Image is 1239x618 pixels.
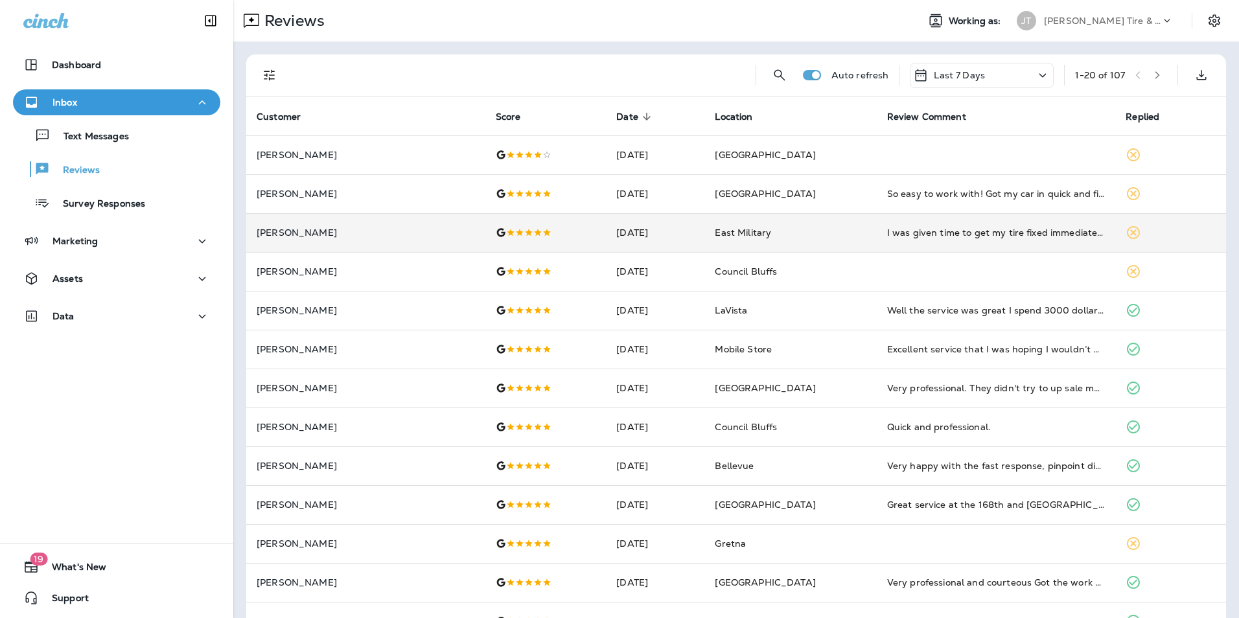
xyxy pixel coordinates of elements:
[257,383,475,393] p: [PERSON_NAME]
[887,304,1106,317] div: Well the service was great I spend 3000 dollars and you guys could not even throw in tires hazard...
[13,228,220,254] button: Marketing
[13,155,220,183] button: Reviews
[887,226,1106,239] div: I was given time to get my tire fixed immediately. Because the screw did not puncture the tire I ...
[606,485,704,524] td: [DATE]
[606,252,704,291] td: [DATE]
[887,498,1106,511] div: Great service at the 168th and Harrison location ....fixed my tire quick and professional!
[52,273,83,284] p: Assets
[715,460,754,472] span: Bellevue
[257,461,475,471] p: [PERSON_NAME]
[257,577,475,588] p: [PERSON_NAME]
[606,524,704,563] td: [DATE]
[934,70,985,80] p: Last 7 Days
[13,189,220,216] button: Survey Responses
[616,111,655,122] span: Date
[1203,9,1226,32] button: Settings
[715,343,772,355] span: Mobile Store
[13,303,220,329] button: Data
[257,538,475,549] p: [PERSON_NAME]
[887,111,983,122] span: Review Comment
[257,111,301,122] span: Customer
[13,89,220,115] button: Inbox
[257,344,475,354] p: [PERSON_NAME]
[257,305,475,315] p: [PERSON_NAME]
[13,266,220,292] button: Assets
[715,111,769,122] span: Location
[13,52,220,78] button: Dashboard
[496,111,521,122] span: Score
[1017,11,1036,30] div: JT
[715,538,746,549] span: Gretna
[257,150,475,160] p: [PERSON_NAME]
[606,330,704,369] td: [DATE]
[257,189,475,199] p: [PERSON_NAME]
[887,187,1106,200] div: So easy to work with! Got my car in quick and fixed my tire for a very affordable price. I would ...
[52,311,75,321] p: Data
[606,369,704,407] td: [DATE]
[13,585,220,611] button: Support
[50,198,145,211] p: Survey Responses
[715,382,815,394] span: [GEOGRAPHIC_DATA]
[616,111,638,122] span: Date
[257,499,475,510] p: [PERSON_NAME]
[13,122,220,149] button: Text Messages
[715,111,752,122] span: Location
[39,562,106,577] span: What's New
[496,111,538,122] span: Score
[887,459,1106,472] div: Very happy with the fast response, pinpoint diagnostics, accurate part replacement and overall re...
[887,343,1106,356] div: Excellent service that I was hoping I wouldn’t have to do, but he was very professional and took ...
[51,131,129,143] p: Text Messages
[715,227,771,238] span: East Military
[52,60,101,70] p: Dashboard
[257,62,283,88] button: Filters
[606,407,704,446] td: [DATE]
[887,382,1106,395] div: Very professional. They didn't try to up sale me I will definitely be going back, and recommend t...
[887,111,966,122] span: Review Comment
[606,135,704,174] td: [DATE]
[257,111,318,122] span: Customer
[1126,111,1159,122] span: Replied
[715,304,747,316] span: LaVista
[715,421,777,433] span: Council Bluffs
[715,499,815,510] span: [GEOGRAPHIC_DATA]
[715,266,777,277] span: Council Bluffs
[606,174,704,213] td: [DATE]
[715,577,815,588] span: [GEOGRAPHIC_DATA]
[30,553,47,566] span: 19
[52,97,77,108] p: Inbox
[257,266,475,277] p: [PERSON_NAME]
[50,165,100,177] p: Reviews
[831,70,889,80] p: Auto refresh
[192,8,229,34] button: Collapse Sidebar
[606,563,704,602] td: [DATE]
[715,149,815,161] span: [GEOGRAPHIC_DATA]
[257,422,475,432] p: [PERSON_NAME]
[1126,111,1176,122] span: Replied
[1188,62,1214,88] button: Export as CSV
[259,11,325,30] p: Reviews
[52,236,98,246] p: Marketing
[887,420,1106,433] div: Quick and professional.
[606,446,704,485] td: [DATE]
[13,554,220,580] button: 19What's New
[39,593,89,608] span: Support
[257,227,475,238] p: [PERSON_NAME]
[767,62,793,88] button: Search Reviews
[1075,70,1125,80] div: 1 - 20 of 107
[949,16,1004,27] span: Working as:
[715,188,815,200] span: [GEOGRAPHIC_DATA]
[606,213,704,252] td: [DATE]
[887,576,1106,589] div: Very professional and courteous Got the work done very quickly even though I came in unexpected
[1044,16,1161,26] p: [PERSON_NAME] Tire & Auto
[606,291,704,330] td: [DATE]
